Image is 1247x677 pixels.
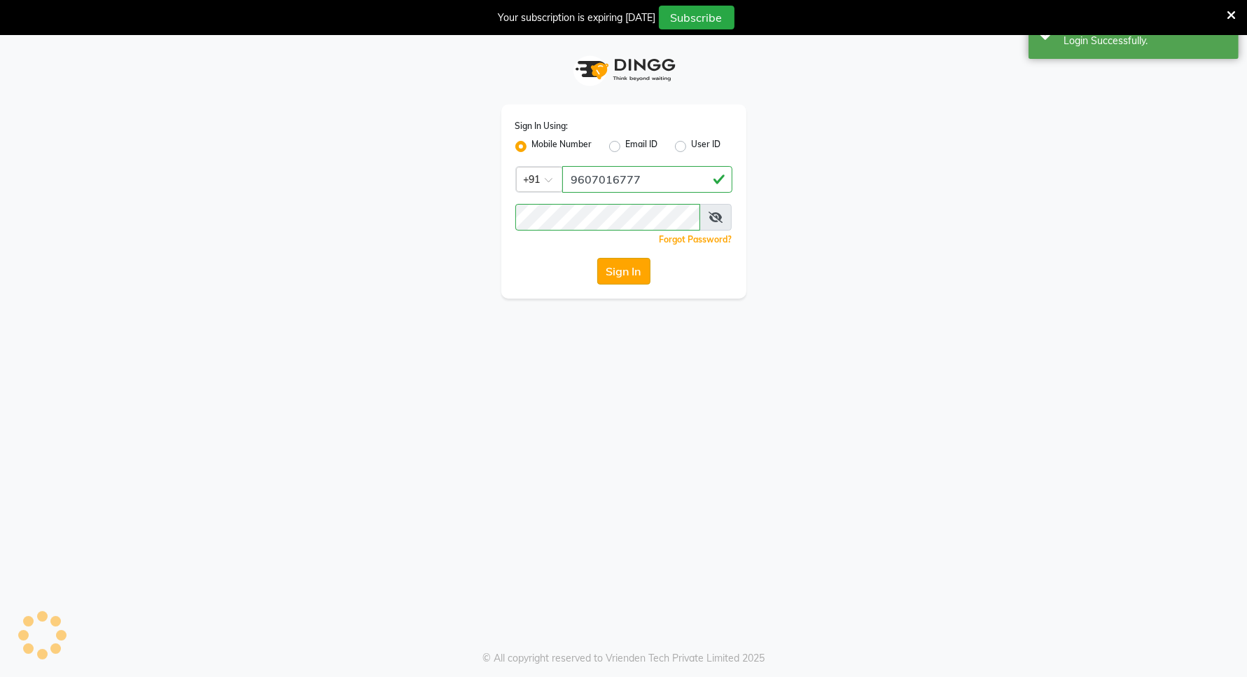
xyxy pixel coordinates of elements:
[626,138,658,155] label: Email ID
[659,6,734,29] button: Subscribe
[568,49,680,90] img: logo1.svg
[660,234,732,245] a: Forgot Password?
[562,166,732,193] input: Username
[692,138,721,155] label: User ID
[532,138,592,155] label: Mobile Number
[597,258,650,285] button: Sign In
[515,120,569,132] label: Sign In Using:
[499,11,656,25] div: Your subscription is expiring [DATE]
[515,204,700,231] input: Username
[1064,34,1228,48] div: Login Successfully.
